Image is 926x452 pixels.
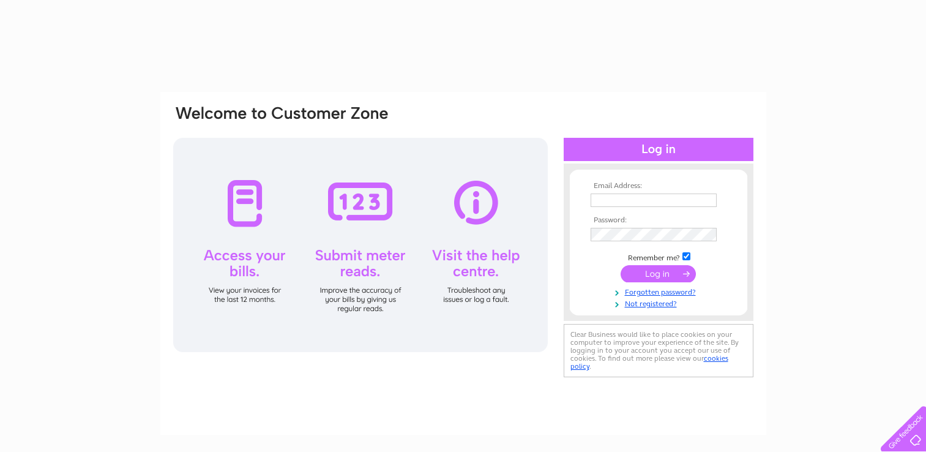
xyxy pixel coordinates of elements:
th: Password: [588,216,730,225]
th: Email Address: [588,182,730,190]
a: Forgotten password? [591,285,730,297]
div: Clear Business would like to place cookies on your computer to improve your experience of the sit... [564,324,753,377]
input: Submit [621,265,696,282]
a: Not registered? [591,297,730,309]
td: Remember me? [588,250,730,263]
a: cookies policy [570,354,728,371]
